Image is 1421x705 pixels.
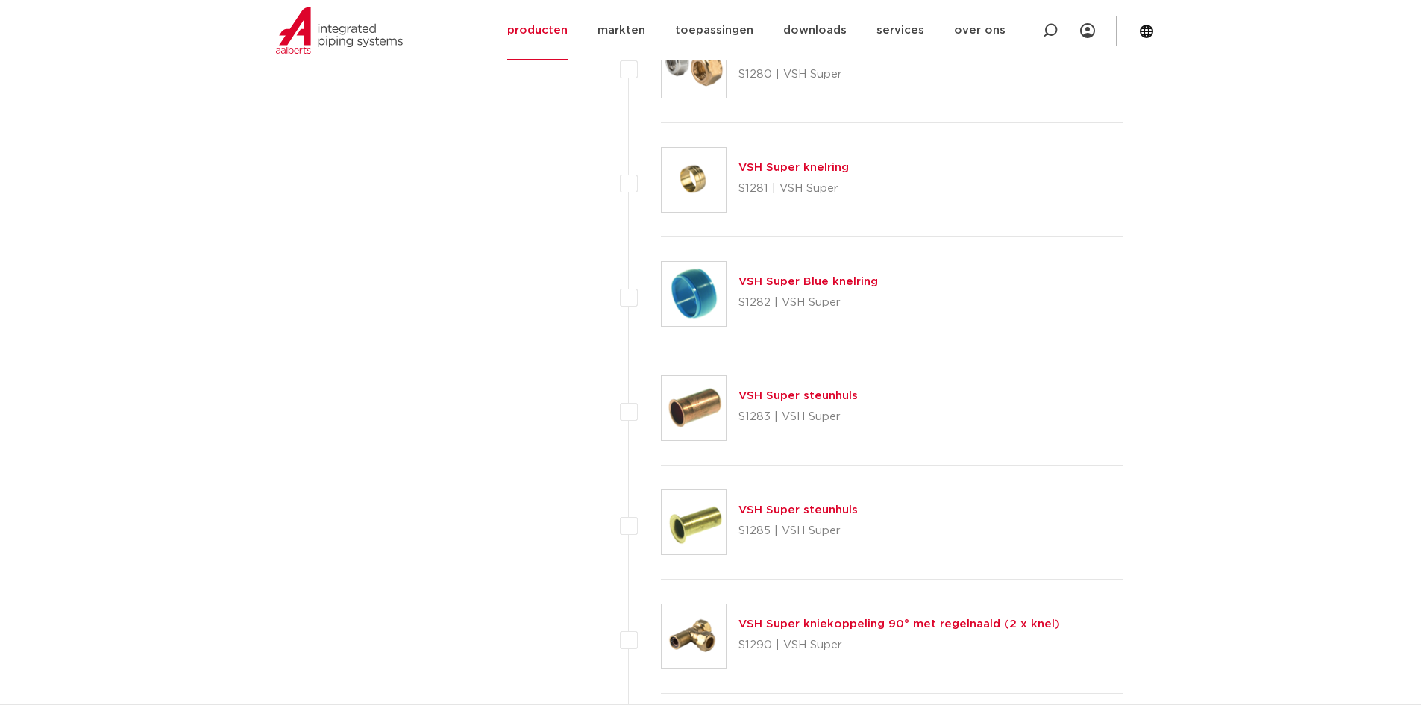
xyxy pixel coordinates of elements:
p: S1283 | VSH Super [738,405,858,429]
p: S1280 | VSH Super [738,63,871,87]
img: Thumbnail for VSH Super steunhuls [662,376,726,440]
a: VSH Super knelring [738,162,849,173]
img: Thumbnail for VSH Super wartelmoer [662,34,726,98]
img: Thumbnail for VSH Super steunhuls [662,490,726,554]
a: VSH Super kniekoppeling 90° met regelnaald (2 x knel) [738,618,1060,630]
a: VSH Super Blue knelring [738,276,878,287]
img: Thumbnail for VSH Super Blue knelring [662,262,726,326]
img: Thumbnail for VSH Super kniekoppeling 90° met regelnaald (2 x knel) [662,604,726,668]
img: Thumbnail for VSH Super knelring [662,148,726,212]
p: S1290 | VSH Super [738,633,1060,657]
p: S1285 | VSH Super [738,519,858,543]
p: S1281 | VSH Super [738,177,849,201]
a: VSH Super steunhuls [738,504,858,516]
a: VSH Super steunhuls [738,390,858,401]
p: S1282 | VSH Super [738,291,878,315]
